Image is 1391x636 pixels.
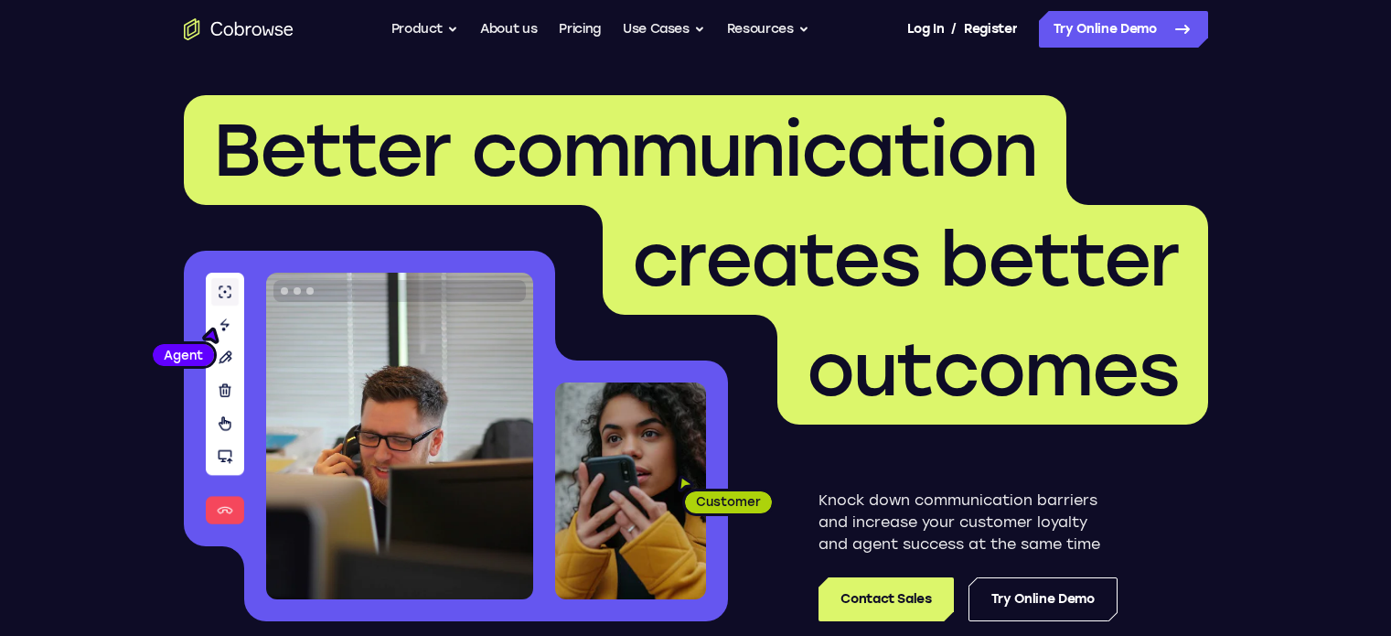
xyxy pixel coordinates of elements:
[819,490,1118,555] p: Knock down communication barriers and increase your customer loyalty and agent success at the sam...
[1039,11,1208,48] a: Try Online Demo
[213,106,1037,194] span: Better communication
[480,11,537,48] a: About us
[266,273,533,599] img: A customer support agent talking on the phone
[184,18,294,40] a: Go to the home page
[391,11,459,48] button: Product
[819,577,953,621] a: Contact Sales
[632,216,1179,304] span: creates better
[559,11,601,48] a: Pricing
[623,11,705,48] button: Use Cases
[555,383,706,599] img: A customer holding their phone
[964,11,1017,48] a: Register
[968,577,1118,621] a: Try Online Demo
[907,11,944,48] a: Log In
[807,326,1179,414] span: outcomes
[951,18,957,40] span: /
[727,11,809,48] button: Resources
